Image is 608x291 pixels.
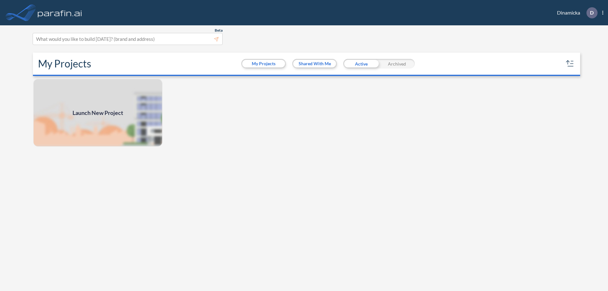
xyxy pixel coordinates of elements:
[215,28,223,33] span: Beta
[590,10,594,16] p: D
[242,60,285,67] button: My Projects
[33,79,163,147] img: add
[548,7,603,18] div: Dinamicka
[293,60,336,67] button: Shared With Me
[36,6,83,19] img: logo
[38,58,91,70] h2: My Projects
[379,59,415,68] div: Archived
[343,59,379,68] div: Active
[565,59,575,69] button: sort
[73,109,123,117] span: Launch New Project
[33,79,163,147] a: Launch New Project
